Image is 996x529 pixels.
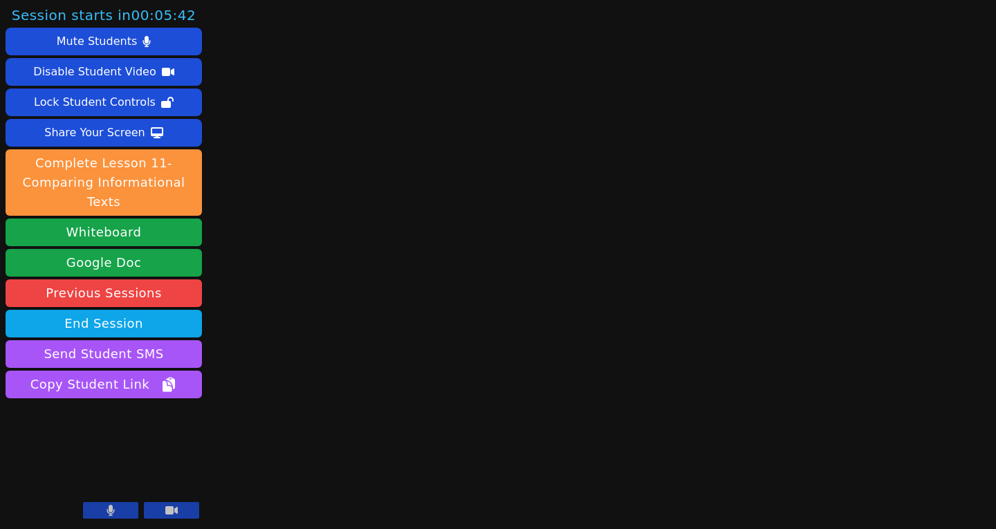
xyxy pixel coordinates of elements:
[6,249,202,277] a: Google Doc
[30,375,177,394] span: Copy Student Link
[6,149,202,216] button: Complete Lesson 11- Comparing Informational Texts
[12,6,196,25] span: Session starts in
[131,7,196,24] time: 00:05:42
[6,371,202,398] button: Copy Student Link
[6,310,202,337] button: End Session
[6,58,202,86] button: Disable Student Video
[57,30,137,53] div: Mute Students
[6,89,202,116] button: Lock Student Controls
[33,61,156,83] div: Disable Student Video
[6,340,202,368] button: Send Student SMS
[44,122,145,144] div: Share Your Screen
[6,219,202,246] button: Whiteboard
[34,91,156,113] div: Lock Student Controls
[6,28,202,55] button: Mute Students
[6,279,202,307] a: Previous Sessions
[6,119,202,147] button: Share Your Screen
